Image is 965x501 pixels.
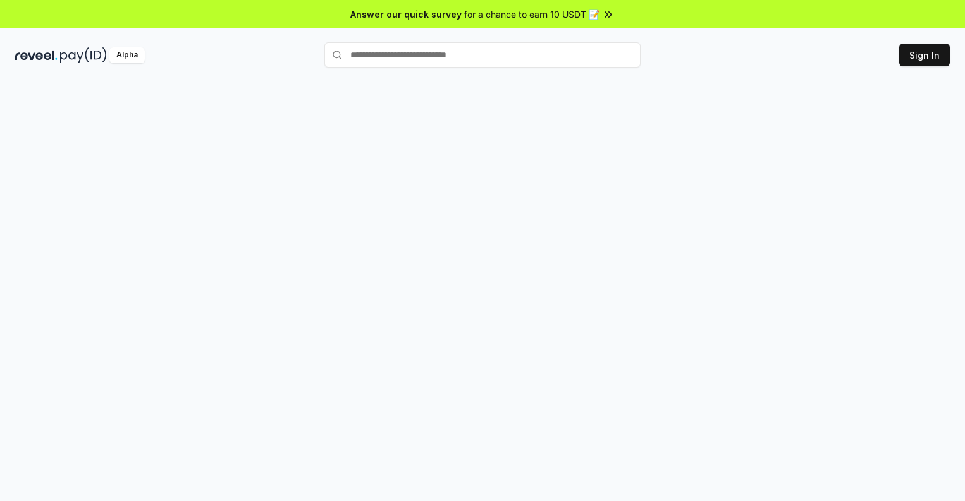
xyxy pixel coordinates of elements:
[15,47,58,63] img: reveel_dark
[350,8,462,21] span: Answer our quick survey
[464,8,599,21] span: for a chance to earn 10 USDT 📝
[109,47,145,63] div: Alpha
[899,44,950,66] button: Sign In
[60,47,107,63] img: pay_id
